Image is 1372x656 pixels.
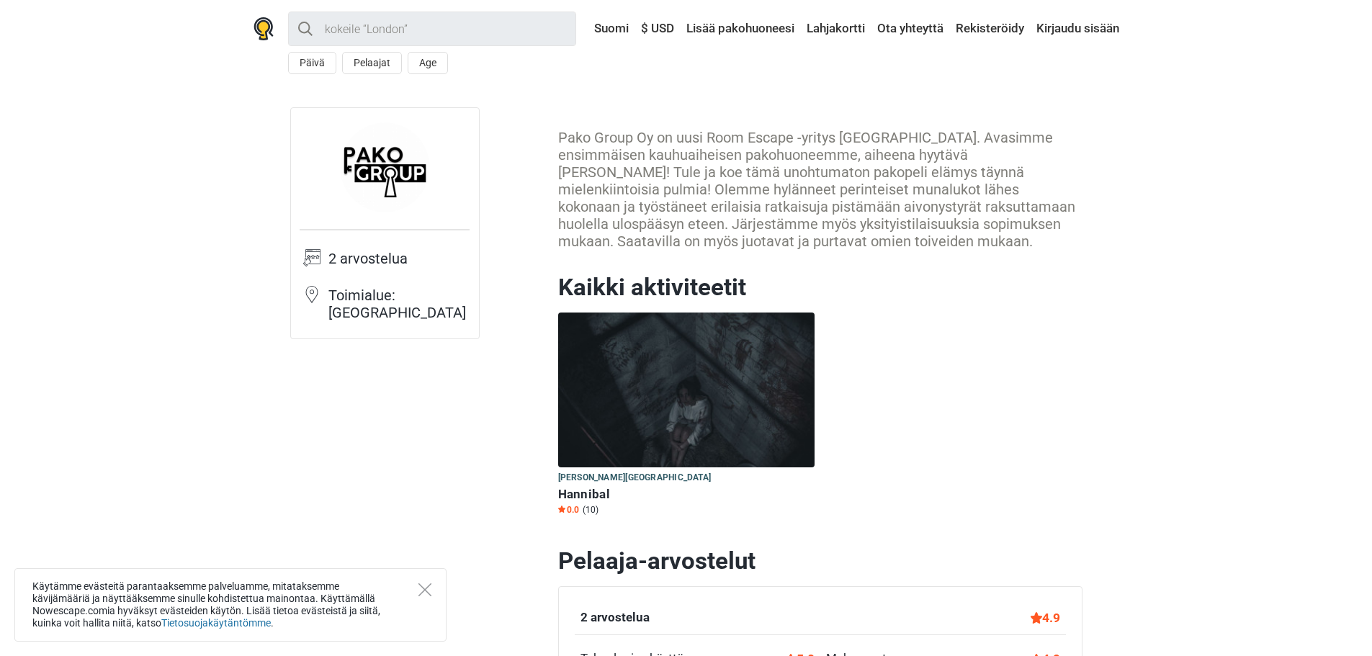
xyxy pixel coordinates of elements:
button: Pelaajat [342,52,402,74]
div: Käytämme evästeitä parantaaksemme palveluamme, mitataksemme kävijämääriä ja näyttääksemme sinulle... [14,568,447,642]
span: (10) [583,504,598,516]
h6: Hannibal [558,487,815,502]
input: kokeile “London” [288,12,576,46]
td: Toimialue: [GEOGRAPHIC_DATA] [328,285,470,330]
a: Lahjakortti [803,16,869,42]
a: Suomi [580,16,632,42]
div: 4.9 [1031,608,1060,627]
img: Star [558,506,565,513]
a: Lisää pakohuoneesi [683,16,798,42]
div: 2 arvostelua [580,608,650,627]
a: Hannibal [PERSON_NAME][GEOGRAPHIC_DATA] Hannibal Star0.0 (10) [558,313,815,518]
button: Päivä [288,52,336,74]
a: Tietosuojakäytäntömme [161,617,271,629]
h2: Pelaaja-arvostelut [558,547,1082,575]
a: Rekisteröidy [952,16,1028,42]
td: 2 arvostelua [328,248,470,285]
div: Pako Group Oy on uusi Room Escape -yritys [GEOGRAPHIC_DATA]. Avasimme ensimmäisen kauhuaiheisen p... [558,129,1082,250]
img: Suomi [584,24,594,34]
h2: Kaikki aktiviteetit [558,273,1082,302]
button: Age [408,52,448,74]
a: Kirjaudu sisään [1033,16,1119,42]
img: Nowescape logo [254,17,274,40]
a: $ USD [637,16,678,42]
span: [PERSON_NAME][GEOGRAPHIC_DATA] [558,470,712,486]
span: 0.0 [558,504,579,516]
a: Ota yhteyttä [874,16,947,42]
img: Hannibal [558,313,815,467]
button: Close [418,583,431,596]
